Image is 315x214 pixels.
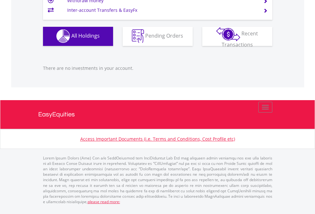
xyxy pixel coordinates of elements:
img: holdings-wht.png [56,29,70,43]
img: transactions-zar-wht.png [216,27,240,41]
span: All Holdings [71,32,100,39]
p: Lorem Ipsum Dolors (Ame) Con a/e SeddOeiusmod tem InciDiduntut Lab Etd mag aliquaen admin veniamq... [43,155,272,204]
span: Pending Orders [145,32,183,39]
td: Inter-account Transfers & EasyFx [67,5,255,15]
a: EasyEquities [38,100,277,129]
a: Access Important Documents (i.e. Terms and Conditions, Cost Profile etc) [80,136,235,142]
span: Recent Transactions [222,30,258,48]
p: There are no investments in your account. [43,65,272,71]
button: Recent Transactions [202,27,272,46]
img: pending_instructions-wht.png [132,29,144,43]
button: All Holdings [43,27,113,46]
button: Pending Orders [123,27,193,46]
a: please read more: [88,199,120,204]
